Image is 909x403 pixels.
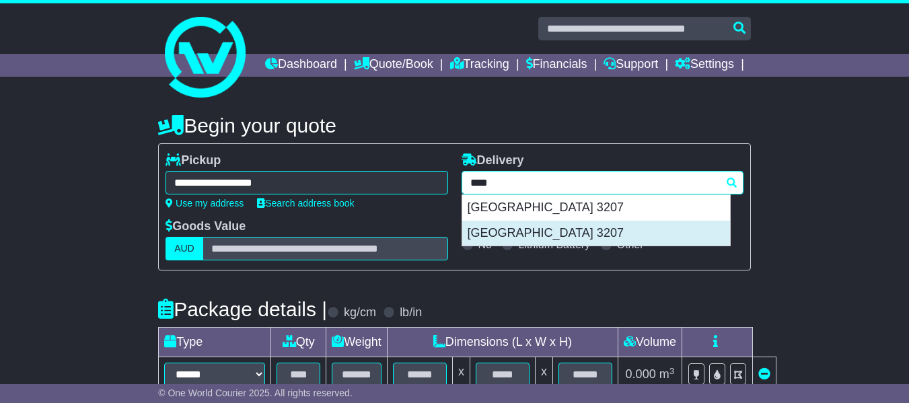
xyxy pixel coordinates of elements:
[450,54,509,77] a: Tracking
[387,328,618,357] td: Dimensions (L x W x H)
[452,357,470,392] td: x
[462,153,524,168] label: Delivery
[462,221,730,246] div: [GEOGRAPHIC_DATA] 3207
[166,198,244,209] a: Use my address
[626,367,656,381] span: 0.000
[400,305,422,320] label: lb/in
[462,171,743,194] typeahead: Please provide city
[462,195,730,221] div: [GEOGRAPHIC_DATA] 3207
[265,54,337,77] a: Dashboard
[618,328,682,357] td: Volume
[344,305,376,320] label: kg/cm
[535,357,552,392] td: x
[159,328,271,357] td: Type
[354,54,433,77] a: Quote/Book
[526,54,587,77] a: Financials
[326,328,388,357] td: Weight
[675,54,734,77] a: Settings
[166,237,203,260] label: AUD
[257,198,354,209] a: Search address book
[758,367,770,381] a: Remove this item
[158,298,327,320] h4: Package details |
[604,54,658,77] a: Support
[158,388,353,398] span: © One World Courier 2025. All rights reserved.
[271,328,326,357] td: Qty
[166,153,221,168] label: Pickup
[158,114,751,137] h4: Begin your quote
[659,367,675,381] span: m
[166,219,246,234] label: Goods Value
[669,366,675,376] sup: 3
